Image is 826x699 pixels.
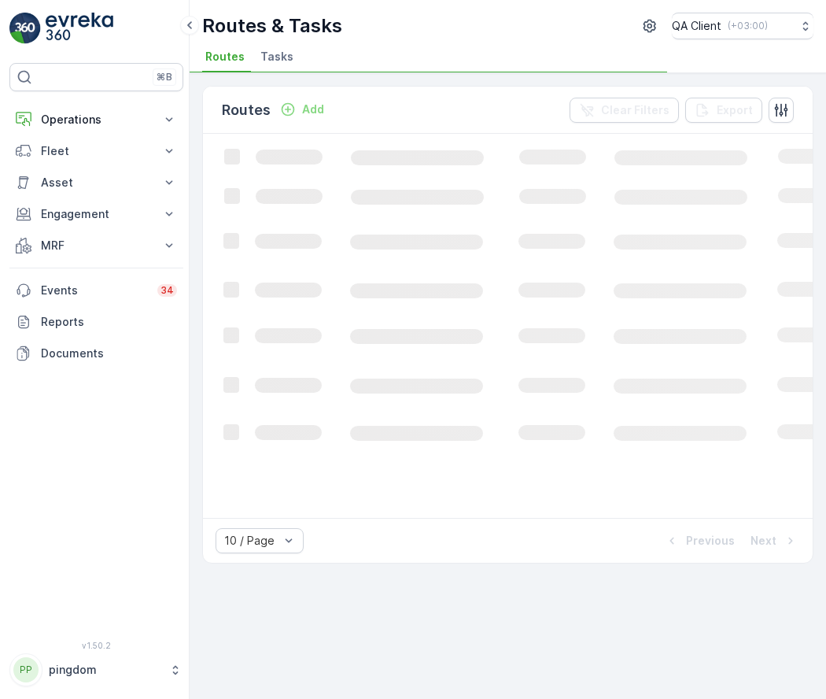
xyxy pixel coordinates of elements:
button: Engagement [9,198,183,230]
p: Clear Filters [601,102,669,118]
button: MRF [9,230,183,261]
button: Add [274,100,330,119]
p: Export [717,102,753,118]
img: logo_light-DOdMpM7g.png [46,13,113,44]
button: Export [685,98,762,123]
p: Fleet [41,143,152,159]
span: Tasks [260,49,293,65]
p: Operations [41,112,152,128]
div: PP [13,657,39,682]
p: Routes & Tasks [202,13,342,39]
p: Add [302,102,324,117]
button: Fleet [9,135,183,167]
p: Next [750,533,776,549]
button: PPpingdom [9,653,183,686]
p: ( +03:00 ) [728,20,768,32]
button: Next [749,531,800,550]
a: Events34 [9,275,183,306]
p: Routes [222,99,271,121]
p: Events [41,283,148,298]
p: Previous [686,533,735,549]
a: Reports [9,306,183,338]
p: QA Client [672,18,721,34]
p: Engagement [41,206,152,222]
p: Asset [41,175,152,190]
button: Previous [662,531,736,550]
button: Clear Filters [570,98,679,123]
p: pingdom [49,662,161,678]
button: Operations [9,104,183,135]
button: Asset [9,167,183,198]
p: Documents [41,346,177,361]
a: Documents [9,338,183,369]
p: 34 [160,284,174,297]
p: ⌘B [157,71,172,83]
span: Routes [205,49,245,65]
img: logo [9,13,41,44]
button: QA Client(+03:00) [672,13,813,39]
p: MRF [41,238,152,253]
p: Reports [41,314,177,330]
span: v 1.50.2 [9,641,183,650]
